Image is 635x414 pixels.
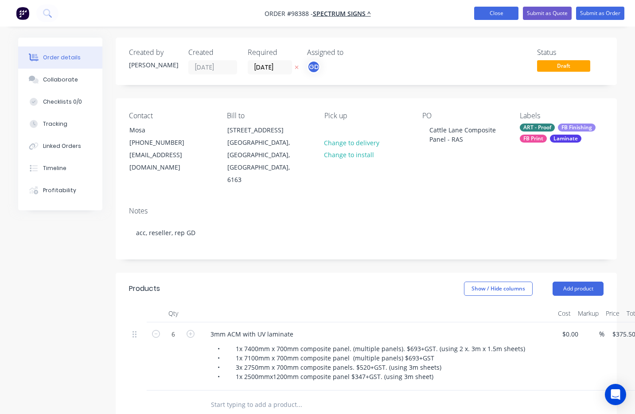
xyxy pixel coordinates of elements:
[319,136,384,148] button: Change to delivery
[210,396,388,414] input: Start typing to add a product...
[188,48,237,57] div: Created
[520,112,604,120] div: Labels
[18,157,102,179] button: Timeline
[550,135,581,143] div: Laminate
[227,124,301,136] div: [STREET_ADDRESS]
[307,60,320,74] button: GD
[520,124,555,132] div: ART - Proof
[129,60,178,70] div: [PERSON_NAME]
[537,48,604,57] div: Status
[474,7,518,20] button: Close
[324,112,408,120] div: Pick up
[43,164,66,172] div: Timeline
[554,305,574,322] div: Cost
[265,9,313,18] span: Order #98388 -
[129,219,604,246] div: acc, reseller, rep GD
[558,124,596,132] div: FB Finishing
[537,60,590,71] span: Draft
[248,48,296,57] div: Required
[520,135,547,143] div: FB Print
[227,136,301,186] div: [GEOGRAPHIC_DATA], [GEOGRAPHIC_DATA], [GEOGRAPHIC_DATA], 6163
[129,48,178,57] div: Created by
[599,329,604,339] span: %
[203,328,300,340] div: 3mm ACM with UV laminate
[129,283,160,294] div: Products
[574,305,602,322] div: Markup
[147,305,200,322] div: Qty
[129,207,604,215] div: Notes
[129,124,203,136] div: Mosa
[43,120,67,128] div: Tracking
[422,112,506,120] div: PO
[43,142,81,150] div: Linked Orders
[313,9,371,18] a: SPECTRUM SIGNS ^
[576,7,624,20] button: Submit as Order
[553,282,604,296] button: Add product
[129,149,203,174] div: [EMAIL_ADDRESS][DOMAIN_NAME]
[220,124,308,186] div: [STREET_ADDRESS][GEOGRAPHIC_DATA], [GEOGRAPHIC_DATA], [GEOGRAPHIC_DATA], 6163
[122,124,210,174] div: Mosa[PHONE_NUMBER][EMAIL_ADDRESS][DOMAIN_NAME]
[18,46,102,69] button: Order details
[422,124,506,146] div: Cattle Lane Composite Panel - RAS
[18,135,102,157] button: Linked Orders
[227,112,311,120] div: Bill to
[464,282,533,296] button: Show / Hide columns
[43,54,81,62] div: Order details
[307,48,396,57] div: Assigned to
[319,149,379,161] button: Change to install
[129,136,203,149] div: [PHONE_NUMBER]
[210,342,532,383] div: • 1x 7400mm x 700mm composite panel. (multiple panels). $693+GST. (using 2 x. 3m x 1.5m sheets) •...
[605,384,626,405] div: Open Intercom Messenger
[602,305,623,322] div: Price
[18,113,102,135] button: Tracking
[43,76,78,84] div: Collaborate
[18,179,102,201] button: Profitability
[523,7,572,20] button: Submit as Quote
[18,91,102,113] button: Checklists 0/0
[129,112,213,120] div: Contact
[43,186,76,194] div: Profitability
[16,7,29,20] img: Factory
[43,98,82,106] div: Checklists 0/0
[18,69,102,91] button: Collaborate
